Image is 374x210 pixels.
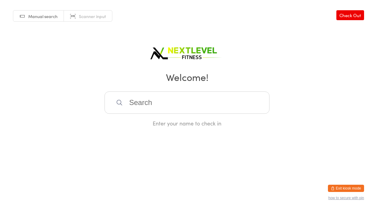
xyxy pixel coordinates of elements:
[104,91,270,114] input: Search
[104,119,270,127] div: Enter your name to check in
[328,196,364,200] button: how to secure with pin
[149,42,225,62] img: Next Level Fitness
[328,185,364,192] button: Exit kiosk mode
[28,13,58,19] span: Manual search
[79,13,106,19] span: Scanner input
[336,10,364,20] a: Check Out
[6,70,368,84] h2: Welcome!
